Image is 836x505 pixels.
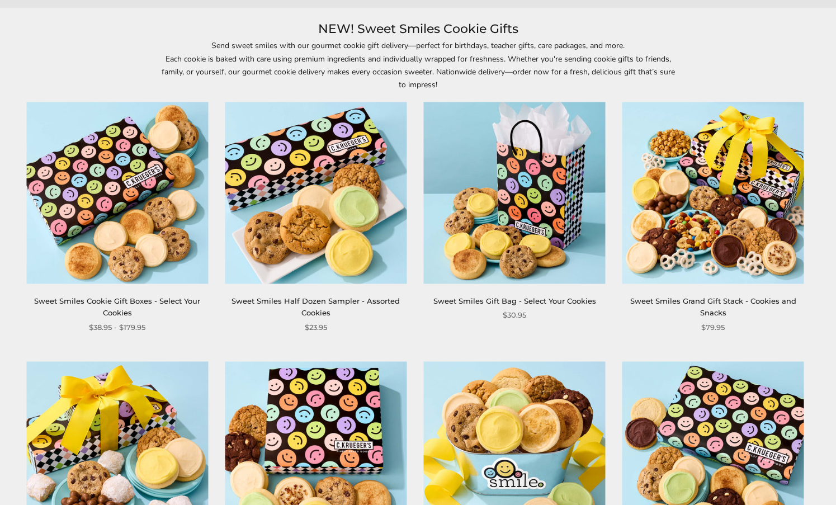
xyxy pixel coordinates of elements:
p: Send sweet smiles with our gourmet cookie gift delivery—perfect for birthdays, teacher gifts, car... [161,39,676,91]
iframe: Sign Up via Text for Offers [9,462,116,496]
img: Sweet Smiles Half Dozen Sampler - Assorted Cookies [225,102,407,284]
span: $79.95 [701,322,725,333]
span: $38.95 - $179.95 [89,322,145,333]
img: Sweet Smiles Cookie Gift Boxes - Select Your Cookies [26,102,208,284]
a: Sweet Smiles Gift Bag - Select Your Cookies [433,296,596,305]
a: Sweet Smiles Grand Gift Stack - Cookies and Snacks [630,296,796,317]
span: $30.95 [503,309,526,321]
img: Sweet Smiles Grand Gift Stack - Cookies and Snacks [622,102,804,284]
span: $23.95 [305,322,327,333]
a: Sweet Smiles Cookie Gift Boxes - Select Your Cookies [34,296,200,317]
h1: NEW! Sweet Smiles Cookie Gifts [45,19,791,39]
img: Sweet Smiles Gift Bag - Select Your Cookies [424,102,606,284]
a: Sweet Smiles Half Dozen Sampler - Assorted Cookies [232,296,400,317]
